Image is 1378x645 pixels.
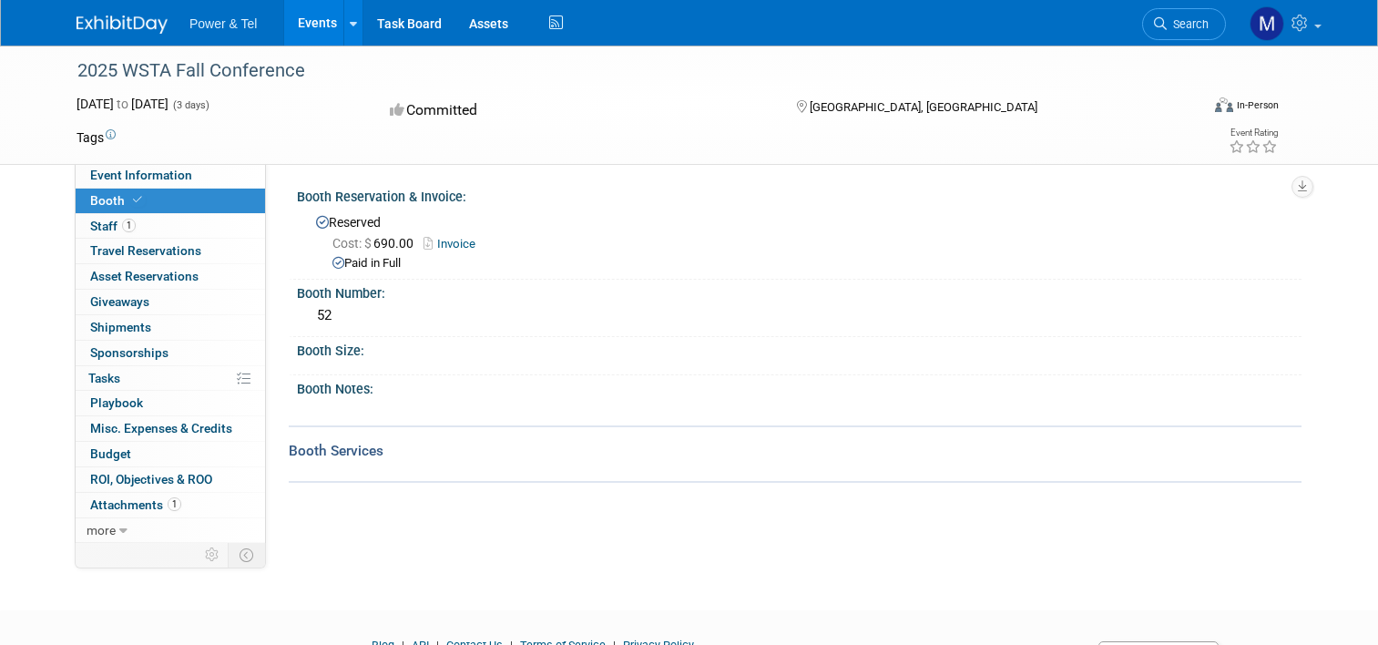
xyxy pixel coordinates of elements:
[311,302,1288,330] div: 52
[90,193,146,208] span: Booth
[76,290,265,314] a: Giveaways
[76,315,265,340] a: Shipments
[76,391,265,415] a: Playbook
[76,341,265,365] a: Sponsorships
[90,345,168,360] span: Sponsorships
[384,95,767,127] div: Committed
[71,55,1177,87] div: 2025 WSTA Fall Conference
[1101,95,1279,122] div: Event Format
[76,264,265,289] a: Asset Reservations
[77,97,168,111] span: [DATE] [DATE]
[77,128,116,147] td: Tags
[90,320,151,334] span: Shipments
[76,163,265,188] a: Event Information
[90,219,136,233] span: Staff
[189,16,257,31] span: Power & Tel
[76,442,265,466] a: Budget
[76,493,265,517] a: Attachments1
[1142,8,1226,40] a: Search
[1167,17,1209,31] span: Search
[90,472,212,486] span: ROI, Objectives & ROO
[76,467,265,492] a: ROI, Objectives & ROO
[76,239,265,263] a: Travel Reservations
[311,209,1288,272] div: Reserved
[1229,128,1278,138] div: Event Rating
[90,421,232,435] span: Misc. Expenses & Credits
[297,337,1301,360] div: Booth Size:
[90,243,201,258] span: Travel Reservations
[1250,6,1284,41] img: Michael Mackeben
[76,189,265,213] a: Booth
[76,366,265,391] a: Tasks
[90,269,199,283] span: Asset Reservations
[77,15,168,34] img: ExhibitDay
[424,237,485,251] a: Invoice
[171,99,209,111] span: (3 days)
[90,294,149,309] span: Giveaways
[1215,97,1233,112] img: Format-Inperson.png
[90,168,192,182] span: Event Information
[88,371,120,385] span: Tasks
[297,375,1301,398] div: Booth Notes:
[332,255,1288,272] div: Paid in Full
[297,183,1301,206] div: Booth Reservation & Invoice:
[168,497,181,511] span: 1
[289,441,1301,461] div: Booth Services
[114,97,131,111] span: to
[1236,98,1279,112] div: In-Person
[122,219,136,232] span: 1
[810,100,1037,114] span: [GEOGRAPHIC_DATA], [GEOGRAPHIC_DATA]
[90,446,131,461] span: Budget
[87,523,116,537] span: more
[297,280,1301,302] div: Booth Number:
[76,518,265,543] a: more
[197,543,229,567] td: Personalize Event Tab Strip
[229,543,266,567] td: Toggle Event Tabs
[332,236,373,251] span: Cost: $
[76,416,265,441] a: Misc. Expenses & Credits
[76,214,265,239] a: Staff1
[90,395,143,410] span: Playbook
[90,497,181,512] span: Attachments
[332,236,421,251] span: 690.00
[133,195,142,205] i: Booth reservation complete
